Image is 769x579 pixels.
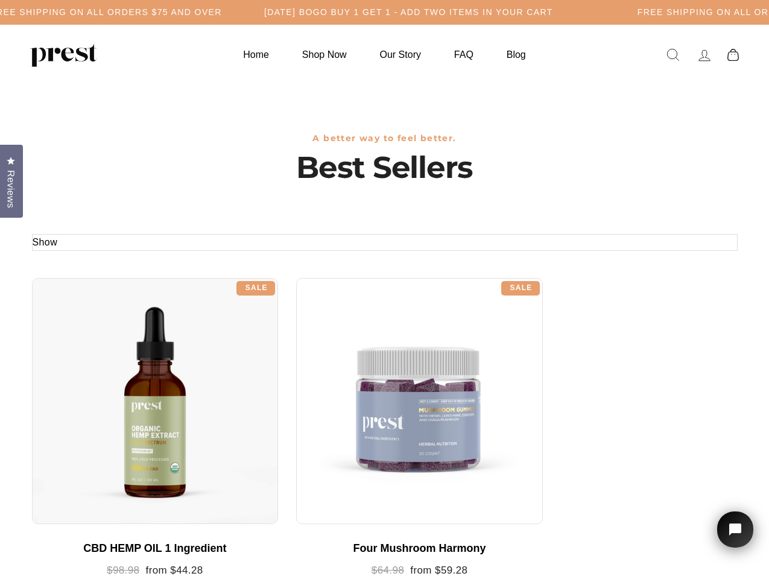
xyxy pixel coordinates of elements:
[3,170,19,208] span: Reviews
[308,565,531,577] div: from $59.28
[44,565,267,577] div: from $44.28
[365,43,436,66] a: Our Story
[287,43,362,66] a: Shop Now
[228,43,284,66] a: Home
[308,542,531,555] div: Four Mushroom Harmony
[372,565,404,576] span: $64.98
[44,542,267,555] div: CBD HEMP OIL 1 Ingredient
[701,495,769,579] iframe: Tidio Chat
[236,281,275,296] div: Sale
[30,43,97,67] img: PREST ORGANICS
[501,281,540,296] div: Sale
[439,43,489,66] a: FAQ
[32,150,738,186] h1: Best Sellers
[33,235,58,250] button: Show
[492,43,541,66] a: Blog
[32,133,738,144] h3: A better way to feel better.
[228,43,540,66] ul: Primary
[264,7,553,17] h5: [DATE] BOGO BUY 1 GET 1 - ADD TWO ITEMS IN YOUR CART
[107,565,139,576] span: $98.98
